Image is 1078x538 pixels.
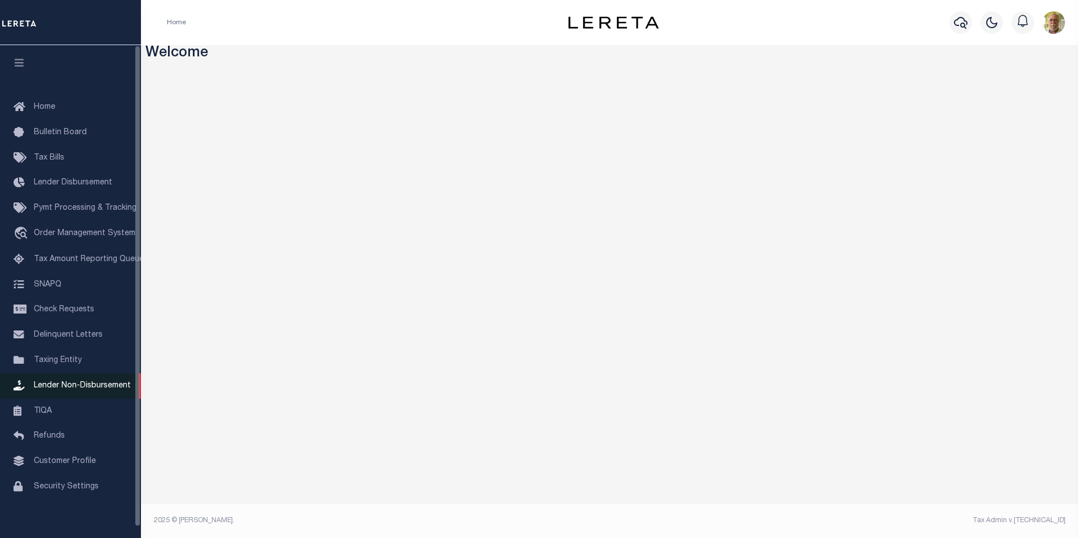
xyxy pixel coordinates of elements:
[34,407,52,414] span: TIQA
[34,154,64,162] span: Tax Bills
[34,457,96,465] span: Customer Profile
[34,382,131,390] span: Lender Non-Disbursement
[34,432,65,440] span: Refunds
[167,17,186,28] li: Home
[34,103,55,111] span: Home
[34,356,82,364] span: Taxing Entity
[34,483,99,491] span: Security Settings
[34,179,112,187] span: Lender Disbursement
[34,280,61,288] span: SNAPQ
[14,227,32,241] i: travel_explore
[145,45,1074,63] h3: Welcome
[145,515,610,526] div: 2025 © [PERSON_NAME].
[568,16,659,29] img: logo-dark.svg
[34,331,103,339] span: Delinquent Letters
[34,255,144,263] span: Tax Amount Reporting Queue
[34,306,94,314] span: Check Requests
[34,204,136,212] span: Pymt Processing & Tracking
[34,129,87,136] span: Bulletin Board
[618,515,1066,526] div: Tax Admin v.[TECHNICAL_ID]
[34,230,135,237] span: Order Management System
